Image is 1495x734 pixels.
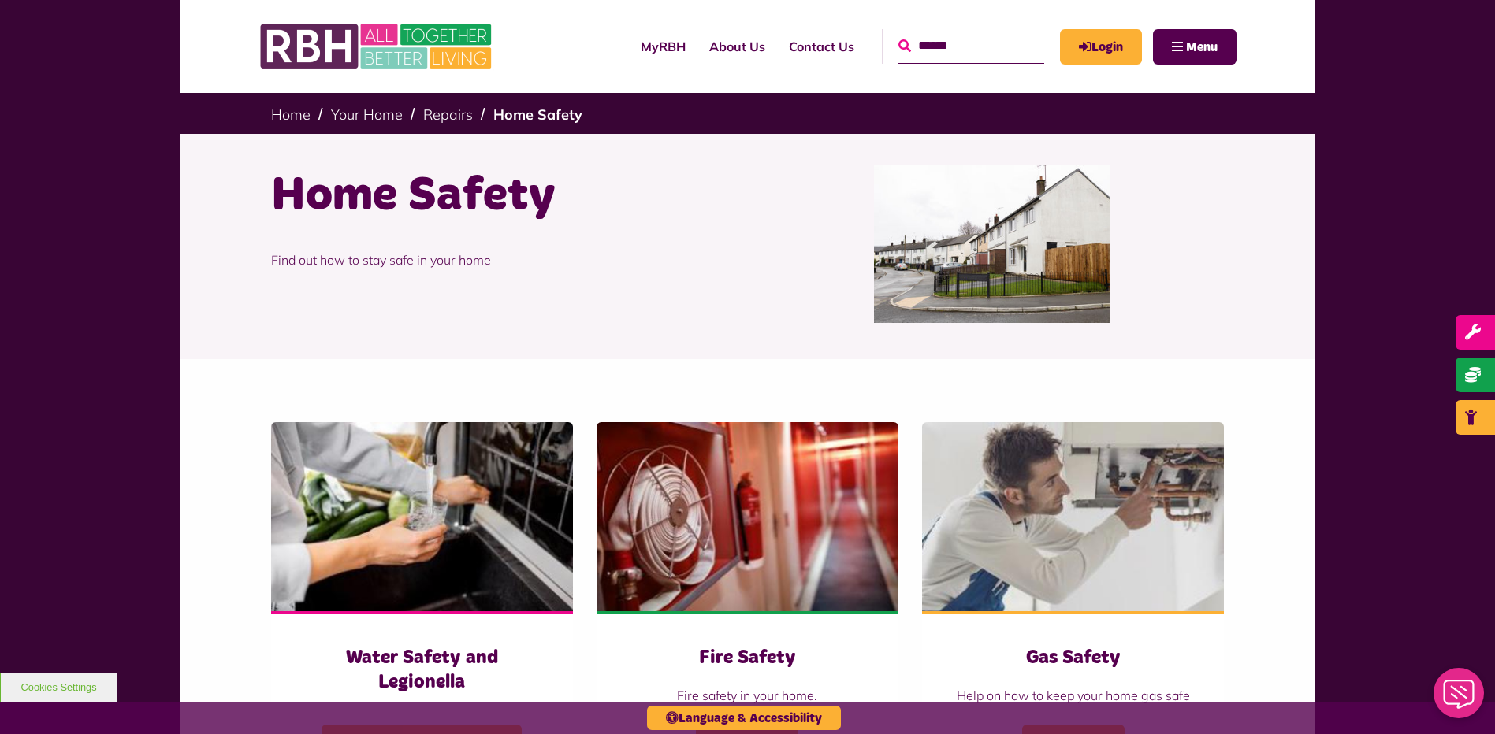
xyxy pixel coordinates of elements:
img: RBH [259,16,496,77]
button: Language & Accessibility [647,706,841,730]
img: Fire Safety Hose Extingisher Thumb [597,422,898,611]
a: About Us [697,25,777,68]
p: Fire safety in your home. [628,686,867,705]
span: Menu [1186,41,1218,54]
a: Home Safety [493,106,582,124]
h1: Home Safety [271,165,736,227]
p: Find out how to stay safe in your home [271,227,736,293]
a: MyRBH [629,25,697,68]
input: Search [898,29,1044,63]
img: SAZMEDIA RBH 22FEB24 103 [874,165,1110,323]
a: MyRBH [1060,29,1142,65]
iframe: Netcall Web Assistant for live chat [1424,663,1495,734]
a: Home [271,106,311,124]
img: Water Safety Woman Glass Water Thumb [271,422,573,611]
a: Repairs [423,106,473,124]
a: Your Home [331,106,403,124]
button: Navigation [1153,29,1237,65]
h3: Water Safety and Legionella [303,646,541,695]
h3: Gas Safety [954,646,1192,670]
a: Contact Us [777,25,866,68]
h3: Fire Safety [628,646,867,670]
p: Help on how to keep your home gas safe [954,686,1192,705]
img: Gas Safety Boiler Check Thumb [922,422,1224,611]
